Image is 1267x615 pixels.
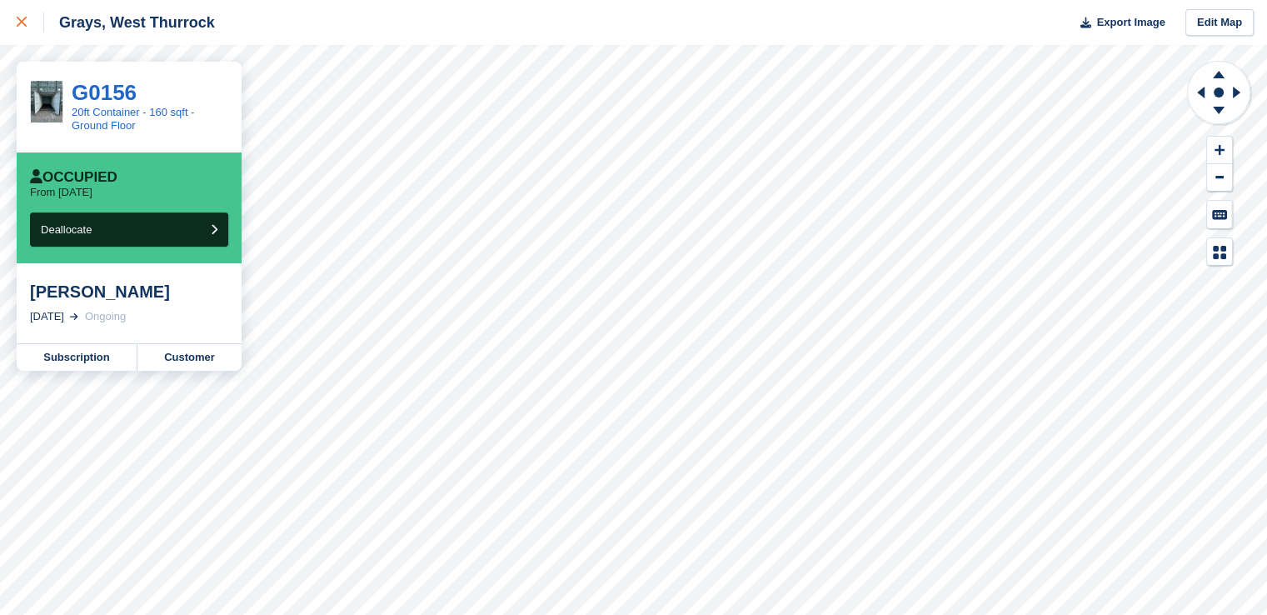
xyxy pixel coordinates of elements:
span: Deallocate [41,223,92,236]
div: Occupied [30,169,117,186]
button: Zoom In [1207,137,1232,164]
a: Customer [137,344,242,371]
button: Map Legend [1207,238,1232,266]
button: Zoom Out [1207,164,1232,192]
p: From [DATE] [30,186,92,199]
a: G0156 [72,80,137,105]
img: arrow-right-light-icn-cde0832a797a2874e46488d9cf13f60e5c3a73dbe684e267c42b8395dfbc2abf.svg [70,313,78,320]
div: Ongoing [85,308,126,325]
span: Export Image [1096,14,1165,31]
a: Subscription [17,344,137,371]
img: 20ft%20Ground%20Inside.jpeg [31,81,62,123]
button: Export Image [1070,9,1165,37]
a: Edit Map [1185,9,1254,37]
a: 20ft Container - 160 sqft - Ground Floor [72,106,194,132]
div: [PERSON_NAME] [30,282,228,302]
div: [DATE] [30,308,64,325]
div: Grays, West Thurrock [44,12,215,32]
button: Keyboard Shortcuts [1207,201,1232,228]
button: Deallocate [30,212,228,247]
